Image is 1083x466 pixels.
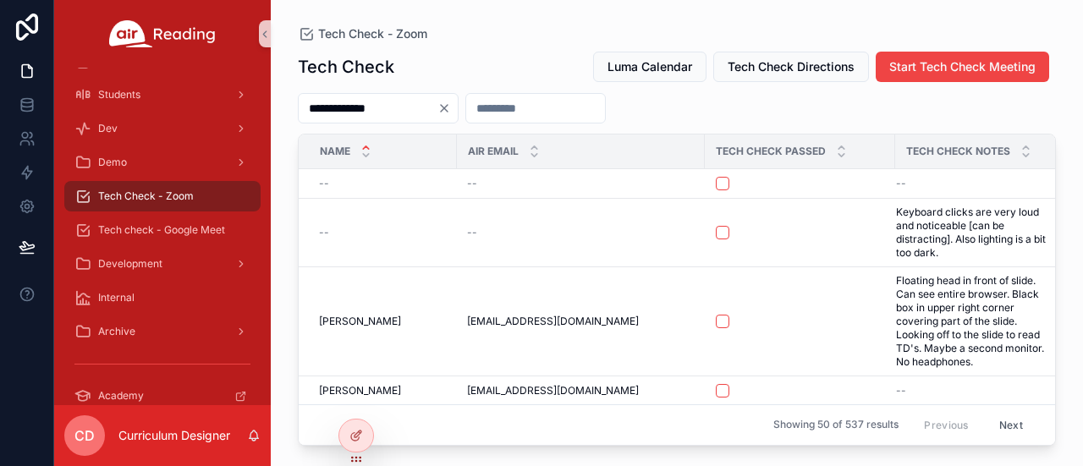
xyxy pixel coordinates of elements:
span: Showing 50 of 537 results [773,419,899,432]
span: [PERSON_NAME] [319,315,401,328]
a: Internal [64,282,261,313]
a: Tech check - Google Meet [64,215,261,245]
p: Curriculum Designer [118,427,230,444]
span: Start Tech Check Meeting [889,58,1036,75]
span: Tech Check Notes [906,145,1010,158]
span: Tech Check Directions [728,58,855,75]
span: -- [319,177,329,190]
span: Tech Check - Zoom [98,189,194,203]
button: Clear [437,101,458,115]
a: -- [467,226,695,239]
a: -- [896,384,1047,397]
a: Students [64,79,261,110]
span: [EMAIL_ADDRESS][DOMAIN_NAME] [467,315,639,328]
span: -- [896,177,906,190]
span: Demo [98,156,127,169]
a: [EMAIL_ADDRESS][DOMAIN_NAME] [467,315,695,328]
button: Start Tech Check Meeting [876,52,1049,82]
a: Archive [64,316,261,347]
a: Development [64,249,261,279]
span: -- [467,226,477,239]
span: CD [74,425,95,446]
a: -- [319,226,447,239]
h1: Tech Check [298,55,394,79]
span: Dev [98,122,118,135]
a: [PERSON_NAME] [319,315,447,328]
span: Academy [98,389,144,403]
button: Tech Check Directions [713,52,869,82]
div: scrollable content [54,68,271,405]
span: Air Email [468,145,519,158]
a: Tech Check - Zoom [64,181,261,211]
a: Dev [64,113,261,144]
a: Floating head in front of slide. Can see entire browser. Black box in upper right corner covering... [896,274,1047,369]
a: Tech Check - Zoom [298,25,427,42]
a: -- [896,177,1047,190]
span: [PERSON_NAME] [319,384,401,397]
a: Demo [64,147,261,178]
a: Academy [64,381,261,411]
span: -- [319,226,329,239]
span: Name [320,145,350,158]
a: [EMAIL_ADDRESS][DOMAIN_NAME] [467,384,695,397]
span: [EMAIL_ADDRESS][DOMAIN_NAME] [467,384,639,397]
a: -- [319,177,447,190]
img: App logo [109,20,216,47]
span: Students [98,88,140,101]
a: -- [467,177,695,190]
a: [PERSON_NAME] [319,384,447,397]
span: Development [98,257,162,271]
button: Next [987,412,1035,438]
button: Luma Calendar [593,52,706,82]
span: Luma Calendar [607,58,692,75]
span: Tech Check - Zoom [318,25,427,42]
span: -- [896,384,906,397]
span: -- [467,177,477,190]
span: Internal [98,291,135,304]
span: Tech Check Passed [716,145,826,158]
span: Tech check - Google Meet [98,223,225,237]
span: Archive [98,325,135,338]
a: Keyboard clicks are very loud and noticeable [can be distracting]. Also lighting is a bit too dark. [896,206,1047,260]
